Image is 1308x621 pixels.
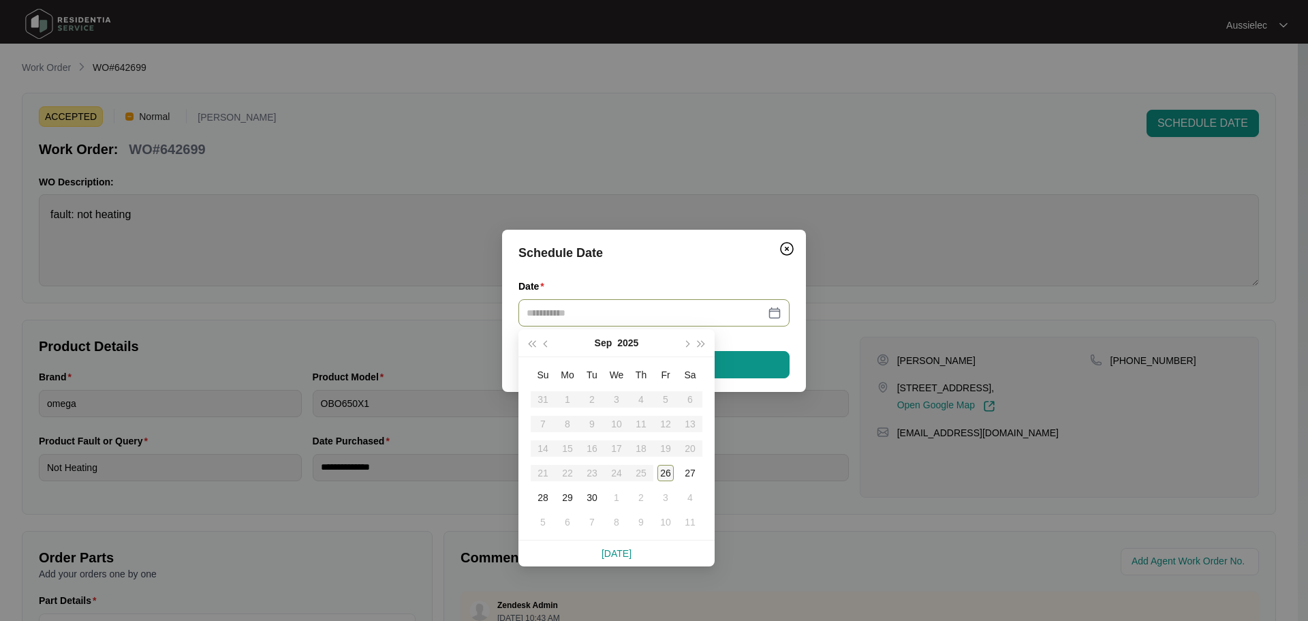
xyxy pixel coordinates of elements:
[604,363,629,387] th: We
[555,510,580,534] td: 2025-10-06
[617,329,638,357] button: 2025
[678,510,702,534] td: 2025-10-11
[531,363,555,387] th: Su
[678,461,702,485] td: 2025-09-27
[531,510,555,534] td: 2025-10-05
[527,305,765,320] input: Date
[682,489,698,506] div: 4
[535,514,551,530] div: 5
[580,510,604,534] td: 2025-10-07
[559,489,576,506] div: 29
[602,548,632,559] a: [DATE]
[580,363,604,387] th: Tu
[653,510,678,534] td: 2025-10-10
[608,514,625,530] div: 8
[657,465,674,481] div: 26
[555,363,580,387] th: Mo
[653,485,678,510] td: 2025-10-03
[629,485,653,510] td: 2025-10-02
[555,485,580,510] td: 2025-09-29
[518,243,790,262] div: Schedule Date
[776,238,798,260] button: Close
[559,514,576,530] div: 6
[678,485,702,510] td: 2025-10-04
[608,489,625,506] div: 1
[633,514,649,530] div: 9
[682,465,698,481] div: 27
[604,485,629,510] td: 2025-10-01
[653,461,678,485] td: 2025-09-26
[584,489,600,506] div: 30
[531,485,555,510] td: 2025-09-28
[678,363,702,387] th: Sa
[580,485,604,510] td: 2025-09-30
[595,329,612,357] button: Sep
[653,363,678,387] th: Fr
[629,510,653,534] td: 2025-10-09
[657,489,674,506] div: 3
[633,489,649,506] div: 2
[518,279,550,293] label: Date
[604,510,629,534] td: 2025-10-08
[535,489,551,506] div: 28
[779,241,795,257] img: closeCircle
[657,514,674,530] div: 10
[629,363,653,387] th: Th
[584,514,600,530] div: 7
[682,514,698,530] div: 11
